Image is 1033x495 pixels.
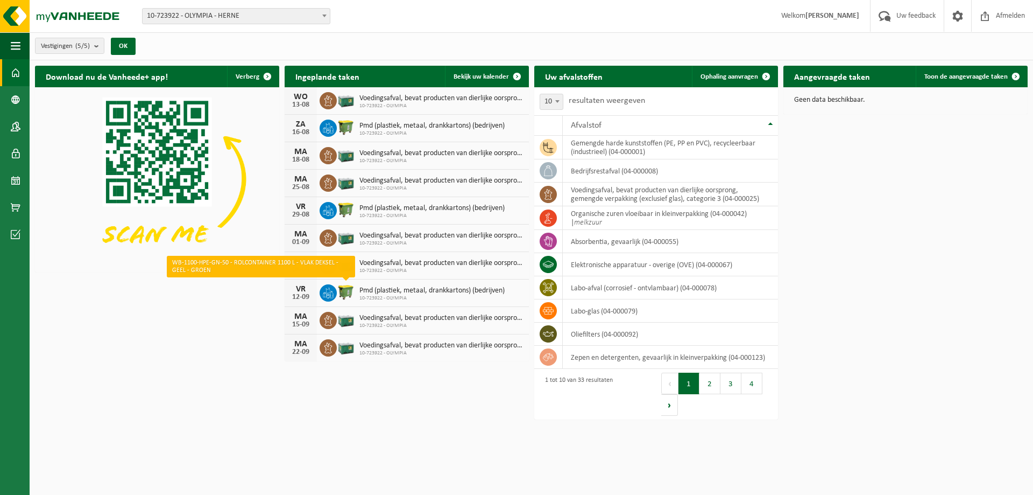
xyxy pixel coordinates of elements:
img: PB-LB-0680-HPE-GN-01 [337,255,355,274]
button: 1 [678,373,699,394]
img: PB-LB-0680-HPE-GN-01 [337,173,355,191]
span: 10 [540,94,563,109]
button: OK [111,38,136,55]
span: 10 [540,94,563,110]
span: Pmd (plastiek, metaal, drankkartons) (bedrijven) [359,287,505,295]
span: 10-723922 - OLYMPIA [359,130,505,137]
span: Voedingsafval, bevat producten van dierlijke oorsprong, gemengde verpakking (exc... [359,259,523,268]
span: Voedingsafval, bevat producten van dierlijke oorsprong, gemengde verpakking (exc... [359,94,523,103]
div: MA [290,257,312,266]
td: organische zuren vloeibaar in kleinverpakking (04-000042) | [563,206,779,230]
span: 10-723922 - OLYMPIA [359,350,523,357]
div: 13-08 [290,101,312,109]
button: Verberg [227,66,278,87]
div: 29-08 [290,211,312,219]
span: Ophaling aanvragen [701,73,758,80]
img: PB-LB-0680-HPE-GN-01 [337,145,355,164]
div: 01-09 [290,239,312,246]
h2: Download nu de Vanheede+ app! [35,66,179,87]
i: melkzuur [574,219,602,227]
td: gemengde harde kunststoffen (PE, PP en PVC), recycleerbaar (industrieel) (04-000001) [563,136,779,159]
span: Afvalstof [571,121,602,130]
div: 12-09 [290,294,312,301]
a: Bekijk uw kalender [445,66,528,87]
div: MA [290,230,312,239]
span: Voedingsafval, bevat producten van dierlijke oorsprong, gemengde verpakking (exc... [359,314,523,323]
div: 22-09 [290,348,312,356]
td: bedrijfsrestafval (04-000008) [563,159,779,183]
div: 15-09 [290,321,312,329]
div: MA [290,340,312,348]
div: 25-08 [290,184,312,191]
span: 10-723922 - OLYMPIA [359,323,523,329]
span: 10-723922 - OLYMPIA [359,158,523,164]
h2: Ingeplande taken [285,66,370,87]
a: Ophaling aanvragen [692,66,777,87]
h2: Aangevraagde taken [783,66,881,87]
img: PB-LB-0680-HPE-GN-01 [337,338,355,356]
td: labo-afval (corrosief - ontvlambaar) (04-000078) [563,276,779,299]
button: Previous [661,373,678,394]
count: (5/5) [75,43,90,50]
button: Next [661,394,678,416]
div: MA [290,148,312,156]
span: Voedingsafval, bevat producten van dierlijke oorsprong, gemengde verpakking (exc... [359,232,523,240]
div: 18-08 [290,156,312,164]
div: 08-09 [290,266,312,274]
span: Vestigingen [41,38,90,54]
h2: Uw afvalstoffen [534,66,613,87]
td: voedingsafval, bevat producten van dierlijke oorsprong, gemengde verpakking (exclusief glas), cat... [563,183,779,206]
button: 3 [720,373,741,394]
img: PB-LB-0680-HPE-GN-01 [337,310,355,329]
td: elektronische apparatuur - overige (OVE) (04-000067) [563,253,779,276]
label: resultaten weergeven [569,96,645,105]
span: 10-723922 - OLYMPIA [359,213,505,219]
span: Pmd (plastiek, metaal, drankkartons) (bedrijven) [359,122,505,130]
span: 10-723922 - OLYMPIA [359,240,523,247]
strong: [PERSON_NAME] [805,12,859,20]
a: Toon de aangevraagde taken [916,66,1027,87]
span: Verberg [236,73,259,80]
img: WB-1100-HPE-GN-50 [337,283,355,301]
span: 10-723922 - OLYMPIA [359,185,523,192]
img: PB-LB-0680-HPE-GN-01 [337,90,355,109]
div: 1 tot 10 van 33 resultaten [540,372,613,417]
span: Voedingsafval, bevat producten van dierlijke oorsprong, gemengde verpakking (exc... [359,149,523,158]
div: MA [290,175,312,184]
span: Pmd (plastiek, metaal, drankkartons) (bedrijven) [359,204,505,213]
td: zepen en detergenten, gevaarlijk in kleinverpakking (04-000123) [563,346,779,369]
p: Geen data beschikbaar. [794,96,1017,104]
span: 10-723922 - OLYMPIA - HERNE [142,8,330,24]
td: labo-glas (04-000079) [563,299,779,323]
td: absorbentia, gevaarlijk (04-000055) [563,230,779,253]
button: 4 [741,373,762,394]
button: 2 [699,373,720,394]
div: VR [290,285,312,294]
span: Bekijk uw kalender [454,73,509,80]
div: MA [290,312,312,321]
td: oliefilters (04-000092) [563,323,779,346]
div: VR [290,203,312,211]
span: 10-723922 - OLYMPIA [359,268,523,274]
span: Toon de aangevraagde taken [924,73,1008,80]
img: WB-1100-HPE-GN-50 [337,118,355,136]
span: Voedingsafval, bevat producten van dierlijke oorsprong, gemengde verpakking (exc... [359,177,523,185]
span: 10-723922 - OLYMPIA - HERNE [143,9,330,24]
img: WB-1100-HPE-GN-50 [337,200,355,219]
div: 16-08 [290,129,312,136]
div: WO [290,93,312,101]
img: PB-LB-0680-HPE-GN-01 [337,228,355,246]
button: Vestigingen(5/5) [35,38,104,54]
span: 10-723922 - OLYMPIA [359,103,523,109]
span: 10-723922 - OLYMPIA [359,295,505,302]
span: Voedingsafval, bevat producten van dierlijke oorsprong, gemengde verpakking (exc... [359,341,523,350]
img: Download de VHEPlus App [35,87,279,270]
div: ZA [290,120,312,129]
